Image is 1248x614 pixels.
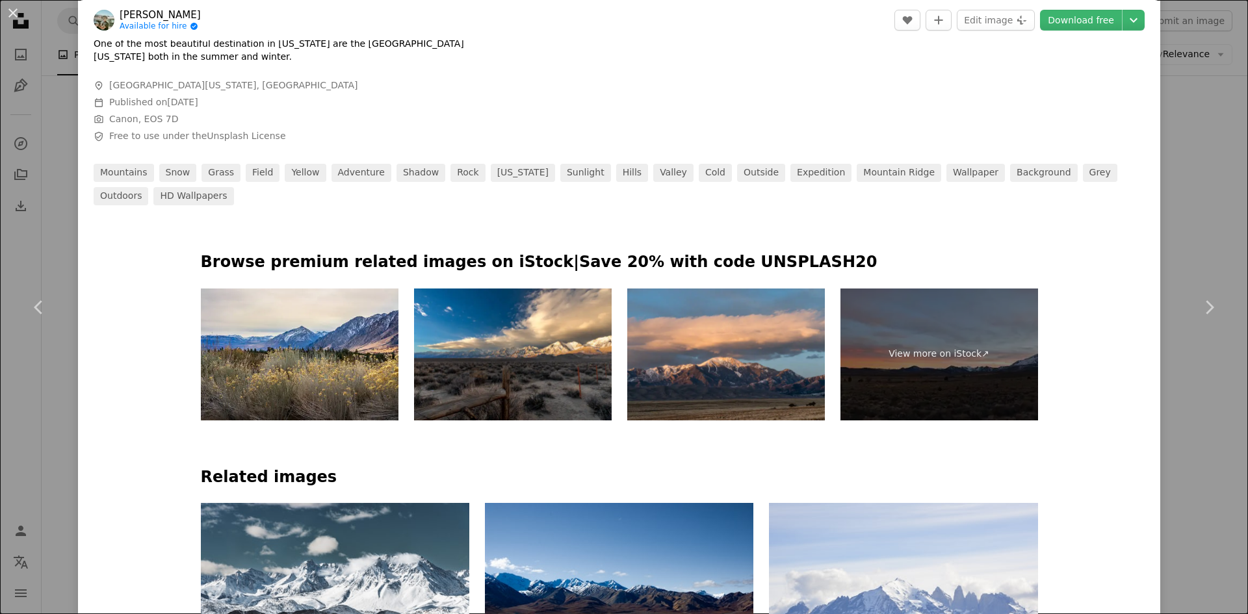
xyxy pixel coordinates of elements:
a: [US_STATE] [491,164,555,182]
img: Go to Jeremy Bishop's profile [94,10,114,31]
a: a snow covered mountain range in the desert [201,585,469,597]
a: field [246,164,279,182]
a: mountain ridge [857,164,941,182]
a: Available for hire [120,21,201,32]
span: Free to use under the [109,130,286,143]
a: HD Wallpapers [153,187,233,205]
img: Mountains [201,288,398,420]
a: snow [159,164,197,182]
a: valley [653,164,694,182]
a: Next [1170,245,1248,370]
a: wallpaper [946,164,1005,182]
a: grey [1083,164,1117,182]
button: Choose download size [1123,10,1145,31]
button: Like [894,10,920,31]
p: One of the most beautiful destination in [US_STATE] are the [GEOGRAPHIC_DATA][US_STATE] both in t... [94,38,484,64]
button: Edit image [957,10,1035,31]
a: Download free [1040,10,1122,31]
span: Published on [109,97,198,107]
h4: Related images [201,467,1038,488]
a: grass [201,164,240,182]
a: adventure [331,164,391,182]
a: rock [450,164,485,182]
a: cold [699,164,732,182]
img: Sunset at Colorado's Great Sand Dunes [627,288,825,420]
a: a mountain range with snow capped mountains in the background [485,586,753,598]
img: Storm clouds above the Owens River and Owens Valley, Eastern Sierra in California [414,288,612,420]
a: [PERSON_NAME] [120,8,201,21]
a: View more on iStock↗ [840,288,1038,420]
a: outdoors [94,187,148,205]
button: Canon, EOS 7D [109,113,178,126]
a: mountains [94,164,154,182]
span: [GEOGRAPHIC_DATA][US_STATE], [GEOGRAPHIC_DATA] [109,79,358,92]
a: Unsplash License [207,131,285,141]
time: February 12, 2017 at 9:08:38 AM GMT+5:30 [167,97,198,107]
a: background [1010,164,1078,182]
a: snow covered mountain under cloudy sky during daytime [769,586,1037,598]
a: yellow [285,164,326,182]
a: outside [737,164,785,182]
p: Browse premium related images on iStock | Save 20% with code UNSPLASH20 [201,252,1038,273]
a: sunlight [560,164,611,182]
a: hills [616,164,649,182]
a: expedition [790,164,851,182]
button: Add to Collection [926,10,952,31]
a: shadow [396,164,445,182]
